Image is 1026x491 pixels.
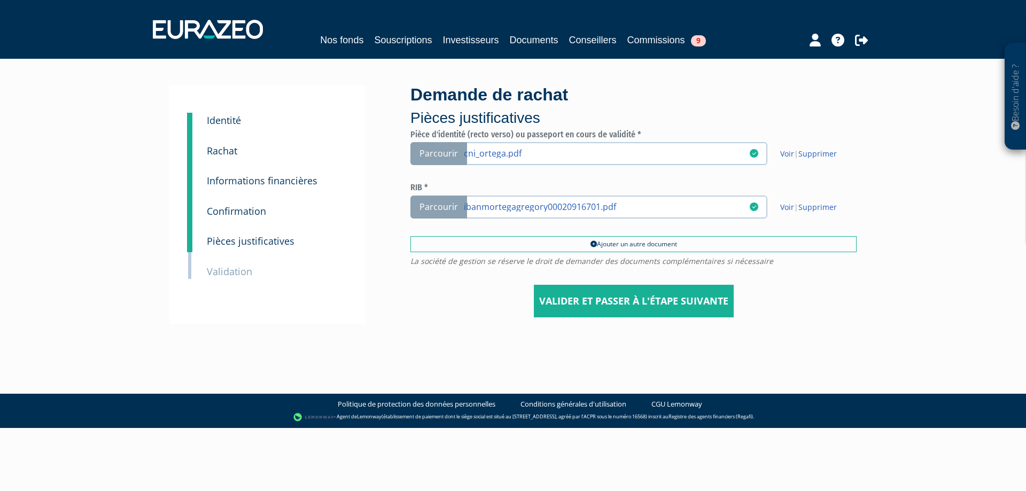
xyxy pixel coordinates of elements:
[187,189,192,222] a: 3
[11,412,1015,423] div: - Agent de (établissement de paiement dont le siège social est situé au [STREET_ADDRESS], agréé p...
[207,174,317,187] small: Informations financières
[187,129,192,162] a: 2
[651,399,702,409] a: CGU Lemonway
[410,196,467,219] span: Parcourir
[153,20,263,39] img: 1732889491-logotype_eurazeo_blanc_rvb.png
[534,285,734,318] input: Valider et passer à l'étape suivante
[520,399,626,409] a: Conditions générales d'utilisation
[410,130,857,139] h6: Pièce d'identité (recto verso) ou passeport en cours de validité *
[1009,49,1022,145] p: Besoin d'aide ?
[780,149,794,159] a: Voir
[780,149,837,159] span: |
[442,33,499,48] a: Investisseurs
[569,33,617,48] a: Conseillers
[691,35,706,46] span: 9
[410,107,857,129] p: Pièces justificatives
[750,202,758,211] i: 09/10/2025 12:52
[293,412,335,423] img: logo-lemonway.png
[187,113,192,134] a: 1
[207,205,266,217] small: Confirmation
[357,413,382,420] a: Lemonway
[410,236,857,252] a: Ajouter un autre document
[798,202,837,212] a: Supprimer
[338,399,495,409] a: Politique de protection des données personnelles
[464,147,749,158] a: cni_ortega.pdf
[627,33,706,48] a: Commissions9
[410,258,857,265] span: La société de gestion se réserve le droit de demander des documents complémentaires si nécessaire
[410,83,857,129] div: Demande de rachat
[410,142,467,165] span: Parcourir
[374,33,432,48] a: Souscriptions
[320,33,363,48] a: Nos fonds
[207,114,241,127] small: Identité
[207,144,237,157] small: Rachat
[798,149,837,159] a: Supprimer
[510,33,558,48] a: Documents
[780,202,837,213] span: |
[780,202,794,212] a: Voir
[187,159,192,192] a: 3
[207,235,294,247] small: Pièces justificatives
[750,149,758,158] i: 09/10/2025 12:52
[410,183,857,192] h6: RIB *
[464,201,749,212] a: ibanmortegagregory00020916701.pdf
[187,219,192,252] a: 4
[207,265,252,278] small: Validation
[669,413,753,420] a: Registre des agents financiers (Regafi)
